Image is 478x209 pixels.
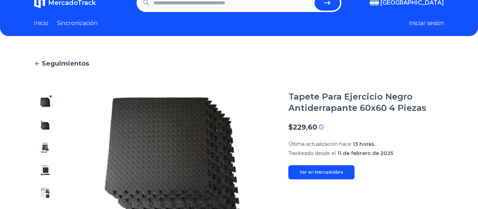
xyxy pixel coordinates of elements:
[300,169,343,175] font: Ver en Mercadolibre
[57,20,98,26] font: Sincronización
[409,19,444,28] button: Iniciar sesión
[40,187,51,198] img: Tapete Para Ejercicio Negro Antiderrapante 60x60 4 Piezas
[40,97,51,108] img: Tapete Para Ejercicio Negro Antiderrapante 60x60 4 Piezas
[57,19,98,28] a: Sincronización
[34,20,48,26] font: Inicio
[288,91,426,113] font: Tapete Para Ejercicio Negro Antiderrapante 60x60 4 Piezas
[288,165,355,179] a: Ver en Mercadolibre
[288,141,351,147] font: Última actualización hace
[288,123,317,131] font: $229,60
[288,150,336,156] font: Trackeado desde el
[409,20,444,26] font: Iniciar sesión
[34,19,48,28] a: Inicio
[40,119,51,131] img: Tapete Para Ejercicio Negro Antiderrapante 60x60 4 Piezas
[353,141,375,147] font: 13 horas.
[40,142,51,153] img: Tapete Para Ejercicio Negro Antiderrapante 60x60 4 Piezas
[40,165,51,176] img: Tapete Para Ejercicio Negro Antiderrapante 60x60 4 Piezas
[337,150,393,156] font: 11 de febrero de 2025
[34,59,444,68] a: Seguimientos
[42,60,89,67] font: Seguimientos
